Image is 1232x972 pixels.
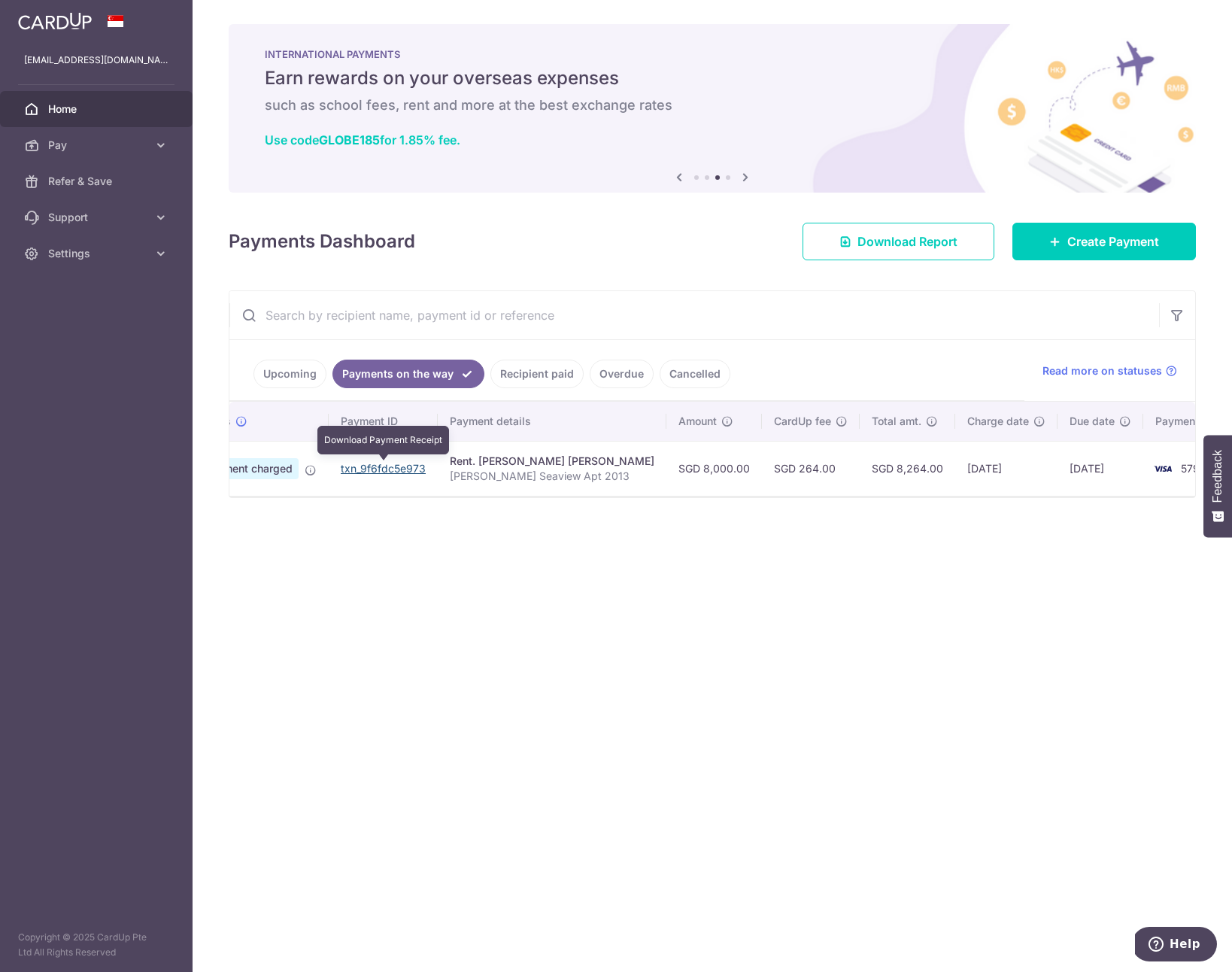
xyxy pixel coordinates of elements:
[229,24,1196,193] img: International Payment Banner
[678,414,717,429] span: Amount
[450,469,654,484] p: [PERSON_NAME] Seaview Apt 2013
[450,454,654,469] div: Rent. [PERSON_NAME] [PERSON_NAME]
[762,441,860,496] td: SGD 264.00
[48,138,147,153] span: Pay
[590,360,654,388] a: Overdue
[329,402,438,441] th: Payment ID
[1203,435,1232,537] button: Feedback - Show survey
[955,441,1058,496] td: [DATE]
[319,132,380,147] b: GLOBE185
[967,414,1029,429] span: Charge date
[229,291,1159,339] input: Search by recipient name, payment id or reference
[253,360,326,388] a: Upcoming
[438,402,666,441] th: Payment details
[803,223,994,260] a: Download Report
[24,53,168,68] p: [EMAIL_ADDRESS][DOMAIN_NAME]
[229,228,415,255] h4: Payments Dashboard
[857,232,957,251] span: Download Report
[265,66,1160,90] h5: Earn rewards on your overseas expenses
[860,441,955,496] td: SGD 8,264.00
[1042,363,1177,378] a: Read more on statuses
[332,360,484,388] a: Payments on the way
[317,426,449,454] div: Download Payment Receipt
[199,458,299,479] span: Payment charged
[1058,441,1143,496] td: [DATE]
[265,48,1160,60] p: INTERNATIONAL PAYMENTS
[341,462,426,475] a: txn_9f6fdc5e973
[18,12,92,30] img: CardUp
[490,360,584,388] a: Recipient paid
[1067,232,1159,251] span: Create Payment
[48,246,147,261] span: Settings
[666,441,762,496] td: SGD 8,000.00
[48,210,147,225] span: Support
[265,132,460,147] a: Use codeGLOBE185for 1.85% fee.
[48,174,147,189] span: Refer & Save
[1148,460,1178,478] img: Bank Card
[1211,450,1224,503] span: Feedback
[1070,414,1115,429] span: Due date
[1135,927,1217,964] iframe: Opens a widget where you can find more information
[872,414,921,429] span: Total amt.
[265,96,1160,114] h6: such as school fees, rent and more at the best exchange rates
[1012,223,1196,260] a: Create Payment
[1181,462,1206,475] span: 5798
[1042,363,1162,378] span: Read more on statuses
[774,414,831,429] span: CardUp fee
[48,102,147,117] span: Home
[660,360,730,388] a: Cancelled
